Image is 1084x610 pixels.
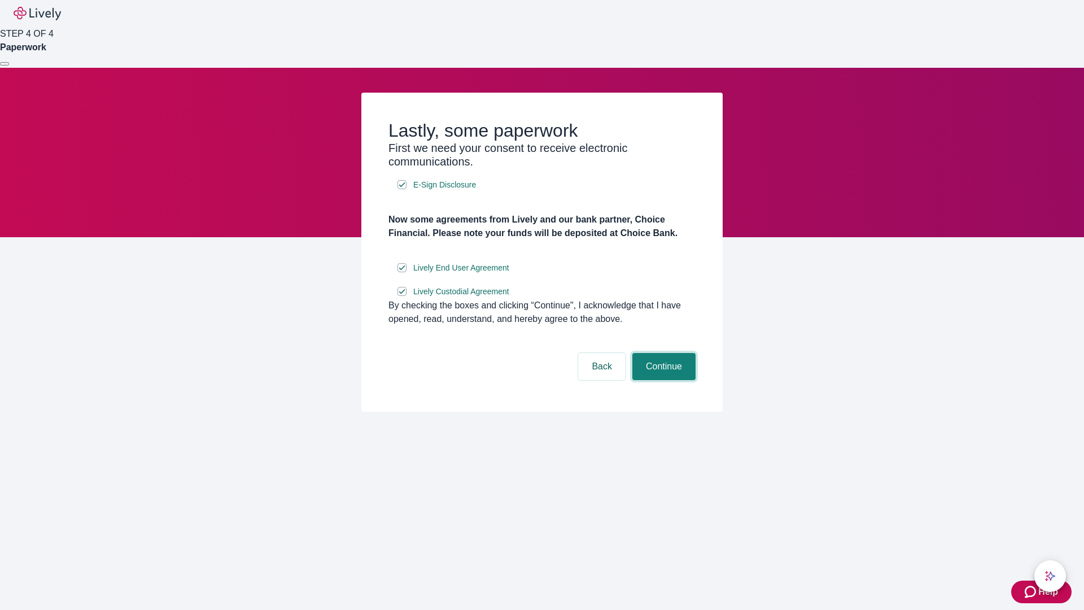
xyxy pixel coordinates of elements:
[1034,560,1066,592] button: chat
[413,286,509,298] span: Lively Custodial Agreement
[1044,570,1056,582] svg: Lively AI Assistant
[413,179,476,191] span: E-Sign Disclosure
[388,120,696,141] h2: Lastly, some paperwork
[388,141,696,168] h3: First we need your consent to receive electronic communications.
[1038,585,1058,599] span: Help
[578,353,626,380] button: Back
[411,178,478,192] a: e-sign disclosure document
[388,213,696,240] h4: Now some agreements from Lively and our bank partner, Choice Financial. Please note your funds wi...
[411,285,512,299] a: e-sign disclosure document
[388,299,696,326] div: By checking the boxes and clicking “Continue", I acknowledge that I have opened, read, understand...
[14,7,61,20] img: Lively
[413,262,509,274] span: Lively End User Agreement
[1025,585,1038,599] svg: Zendesk support icon
[632,353,696,380] button: Continue
[1011,581,1072,603] button: Zendesk support iconHelp
[411,261,512,275] a: e-sign disclosure document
